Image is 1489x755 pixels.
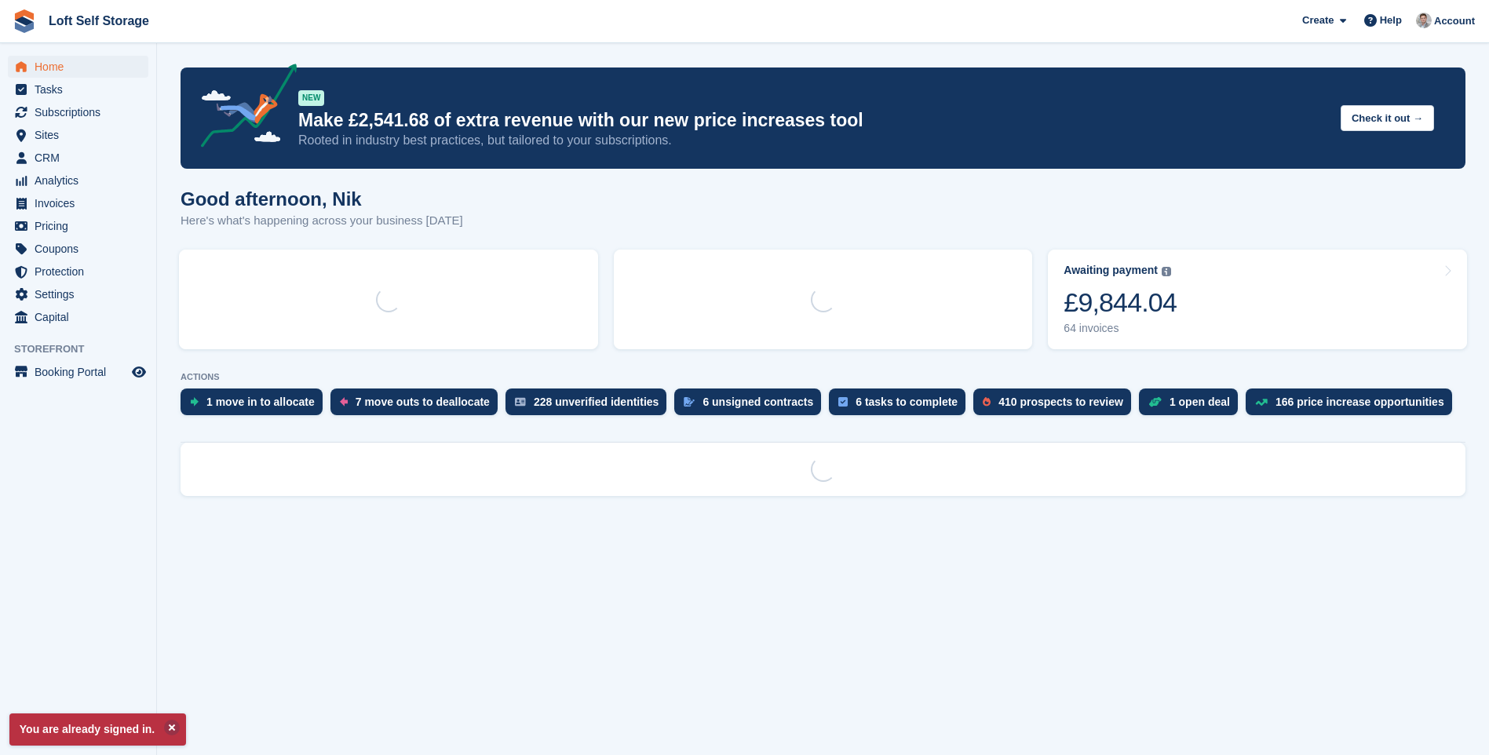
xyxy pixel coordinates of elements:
[35,56,129,78] span: Home
[298,132,1328,149] p: Rooted in industry best practices, but tailored to your subscriptions.
[330,388,505,423] a: 7 move outs to deallocate
[1380,13,1402,28] span: Help
[1170,396,1230,408] div: 1 open deal
[973,388,1139,423] a: 410 prospects to review
[35,283,129,305] span: Settings
[8,238,148,260] a: menu
[998,396,1123,408] div: 410 prospects to review
[1064,286,1177,319] div: £9,844.04
[1434,13,1475,29] span: Account
[35,306,129,328] span: Capital
[8,283,148,305] a: menu
[1276,396,1444,408] div: 166 price increase opportunities
[8,147,148,169] a: menu
[356,396,490,408] div: 7 move outs to deallocate
[1302,13,1334,28] span: Create
[8,124,148,146] a: menu
[35,101,129,123] span: Subscriptions
[181,212,463,230] p: Here's what's happening across your business [DATE]
[340,397,348,407] img: move_outs_to_deallocate_icon-f764333ba52eb49d3ac5e1228854f67142a1ed5810a6f6cc68b1a99e826820c5.svg
[298,109,1328,132] p: Make £2,541.68 of extra revenue with our new price increases tool
[130,363,148,381] a: Preview store
[13,9,36,33] img: stora-icon-8386f47178a22dfd0bd8f6a31ec36ba5ce8667c1dd55bd0f319d3a0aa187defe.svg
[829,388,973,423] a: 6 tasks to complete
[35,238,129,260] span: Coupons
[1255,399,1268,406] img: price_increase_opportunities-93ffe204e8149a01c8c9dc8f82e8f89637d9d84a8eef4429ea346261dce0b2c0.svg
[190,397,199,407] img: move_ins_to_allocate_icon-fdf77a2bb77ea45bf5b3d319d69a93e2d87916cf1d5bf7949dd705db3b84f3ca.svg
[1246,388,1460,423] a: 166 price increase opportunities
[534,396,659,408] div: 228 unverified identities
[674,388,829,423] a: 6 unsigned contracts
[35,261,129,283] span: Protection
[703,396,813,408] div: 6 unsigned contracts
[8,101,148,123] a: menu
[1162,267,1171,276] img: icon-info-grey-7440780725fd019a000dd9b08b2336e03edf1995a4989e88bcd33f0948082b44.svg
[1064,322,1177,335] div: 64 invoices
[35,124,129,146] span: Sites
[9,713,186,746] p: You are already signed in.
[1416,13,1432,28] img: Nik Williams
[1064,264,1158,277] div: Awaiting payment
[42,8,155,34] a: Loft Self Storage
[983,397,991,407] img: prospect-51fa495bee0391a8d652442698ab0144808aea92771e9ea1ae160a38d050c398.svg
[1148,396,1162,407] img: deal-1b604bf984904fb50ccaf53a9ad4b4a5d6e5aea283cecdc64d6e3604feb123c2.svg
[8,56,148,78] a: menu
[856,396,958,408] div: 6 tasks to complete
[298,90,324,106] div: NEW
[684,397,695,407] img: contract_signature_icon-13c848040528278c33f63329250d36e43548de30e8caae1d1a13099fd9432cc5.svg
[8,170,148,191] a: menu
[505,388,675,423] a: 228 unverified identities
[181,388,330,423] a: 1 move in to allocate
[35,361,129,383] span: Booking Portal
[181,188,463,210] h1: Good afternoon, Nik
[8,215,148,237] a: menu
[1048,250,1467,349] a: Awaiting payment £9,844.04 64 invoices
[515,397,526,407] img: verify_identity-adf6edd0f0f0b5bbfe63781bf79b02c33cf7c696d77639b501bdc392416b5a36.svg
[838,397,848,407] img: task-75834270c22a3079a89374b754ae025e5fb1db73e45f91037f5363f120a921f8.svg
[35,215,129,237] span: Pricing
[8,361,148,383] a: menu
[8,306,148,328] a: menu
[35,147,129,169] span: CRM
[35,192,129,214] span: Invoices
[181,372,1465,382] p: ACTIONS
[188,64,297,153] img: price-adjustments-announcement-icon-8257ccfd72463d97f412b2fc003d46551f7dbcb40ab6d574587a9cd5c0d94...
[8,192,148,214] a: menu
[206,396,315,408] div: 1 move in to allocate
[8,78,148,100] a: menu
[1139,388,1246,423] a: 1 open deal
[14,341,156,357] span: Storefront
[1341,105,1434,131] button: Check it out →
[35,78,129,100] span: Tasks
[8,261,148,283] a: menu
[35,170,129,191] span: Analytics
